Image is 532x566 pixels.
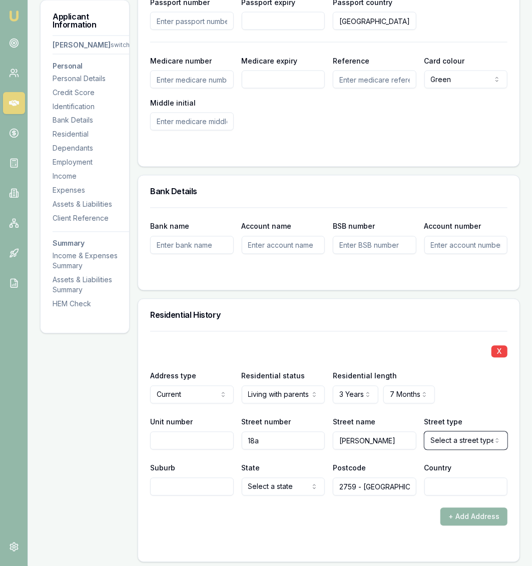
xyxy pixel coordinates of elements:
label: BSB number [333,222,375,231]
input: Enter medicare middle initial [150,113,234,131]
label: Country [424,464,452,472]
div: Assets & Liabilities [53,200,130,210]
div: Income & Expenses Summary [53,251,130,271]
div: [PERSON_NAME] [53,40,111,50]
div: Employment [53,158,130,168]
div: Income [53,172,130,182]
div: Bank Details [53,116,130,126]
label: Reference [333,57,369,65]
label: Residential length [333,372,397,380]
label: Card colour [424,57,465,65]
label: Middle initial [150,99,196,107]
div: HEM Check [53,299,130,309]
h3: Residential History [150,311,507,319]
button: X [491,346,507,358]
label: Street number [242,418,291,426]
input: Enter passport number [150,12,234,30]
img: emu-icon-u.png [8,10,20,22]
input: Enter medicare number [150,71,234,89]
h3: Personal [53,63,130,70]
label: Street name [333,418,375,426]
div: Dependants [53,144,130,154]
label: Unit number [150,418,193,426]
div: Residential [53,130,130,140]
h3: Applicant Information [53,13,117,29]
label: Street type [424,418,463,426]
div: Identification [53,102,130,112]
input: Enter passport country [333,12,416,30]
h3: Summary [53,240,130,247]
input: Enter account name [242,236,325,254]
label: Medicare number [150,57,212,65]
div: Assets & Liabilities Summary [53,275,130,295]
label: Suburb [150,464,175,472]
label: Residential status [242,372,305,380]
input: Enter account number [424,236,508,254]
h3: Bank Details [150,188,507,196]
label: Bank name [150,222,189,231]
div: Expenses [53,186,130,196]
label: Postcode [333,464,366,472]
input: Enter BSB number [333,236,416,254]
label: State [242,464,260,472]
label: Account name [242,222,292,231]
label: Account number [424,222,481,231]
div: Client Reference [53,214,130,224]
div: Personal Details [53,74,130,84]
button: + Add Address [440,508,507,526]
input: Enter medicare reference [333,71,416,89]
label: Address type [150,372,196,380]
label: Medicare expiry [242,57,298,65]
div: switch [111,41,130,49]
div: Credit Score [53,88,130,98]
input: Enter bank name [150,236,234,254]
